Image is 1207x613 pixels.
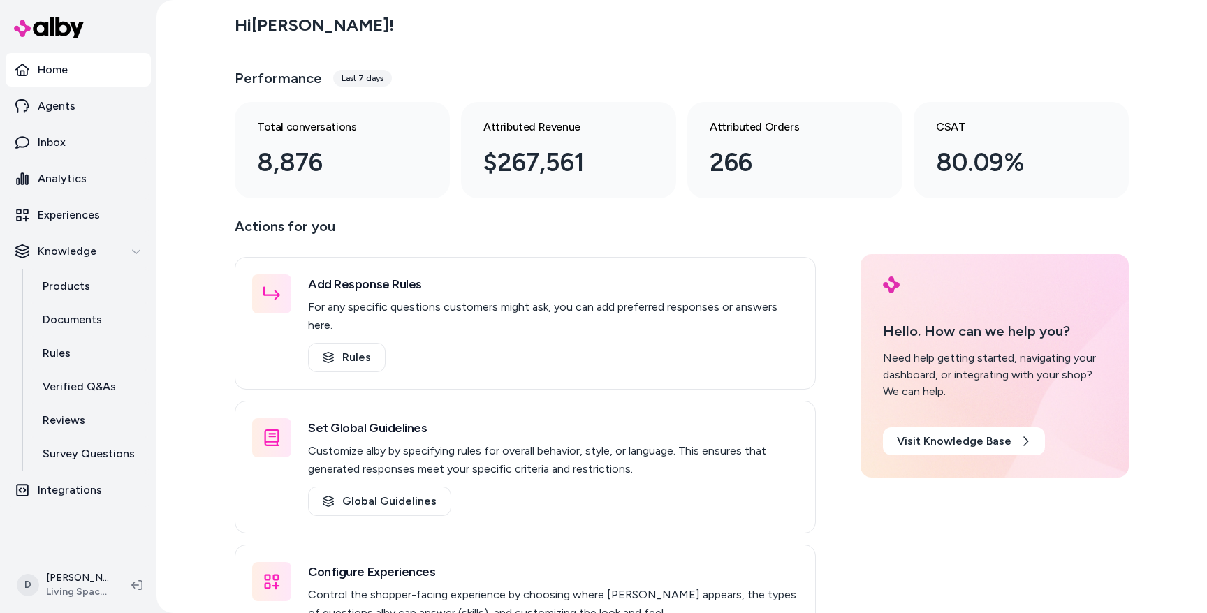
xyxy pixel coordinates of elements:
a: Reviews [29,404,151,437]
a: Analytics [6,162,151,195]
button: D[PERSON_NAME]Living Spaces [8,563,120,607]
div: Last 7 days [333,70,392,87]
h3: CSAT [936,119,1084,135]
p: [PERSON_NAME] [46,571,109,585]
p: Verified Q&As [43,378,116,395]
a: Total conversations 8,876 [235,102,450,198]
span: Living Spaces [46,585,109,599]
p: Reviews [43,412,85,429]
p: Analytics [38,170,87,187]
p: Experiences [38,207,100,223]
p: Customize alby by specifying rules for overall behavior, style, or language. This ensures that ge... [308,442,798,478]
p: For any specific questions customers might ask, you can add preferred responses or answers here. [308,298,798,334]
a: Rules [29,337,151,370]
a: Home [6,53,151,87]
p: Integrations [38,482,102,498]
p: Rules [43,345,71,362]
p: Agents [38,98,75,115]
div: Need help getting started, navigating your dashboard, or integrating with your shop? We can help. [883,350,1106,400]
a: Products [29,269,151,303]
p: Home [38,61,68,78]
a: Integrations [6,473,151,507]
p: Actions for you [235,215,816,249]
h3: Set Global Guidelines [308,418,798,438]
button: Knowledge [6,235,151,268]
h3: Configure Experiences [308,562,798,582]
img: alby Logo [14,17,84,38]
a: Agents [6,89,151,123]
div: 8,876 [257,144,405,182]
div: 80.09% [936,144,1084,182]
h3: Total conversations [257,119,405,135]
a: Attributed Revenue $267,561 [461,102,676,198]
p: Documents [43,311,102,328]
div: $267,561 [483,144,631,182]
h3: Performance [235,68,322,88]
p: Survey Questions [43,445,135,462]
a: Documents [29,303,151,337]
p: Inbox [38,134,66,151]
p: Hello. How can we help you? [883,320,1106,341]
h3: Add Response Rules [308,274,798,294]
p: Knowledge [38,243,96,260]
a: Attributed Orders 266 [687,102,902,198]
div: 266 [710,144,858,182]
a: Experiences [6,198,151,232]
a: Rules [308,343,386,372]
a: Global Guidelines [308,487,451,516]
a: CSAT 80.09% [914,102,1129,198]
h3: Attributed Orders [710,119,858,135]
h3: Attributed Revenue [483,119,631,135]
a: Verified Q&As [29,370,151,404]
a: Survey Questions [29,437,151,471]
a: Inbox [6,126,151,159]
h2: Hi [PERSON_NAME] ! [235,15,394,36]
span: D [17,574,39,596]
a: Visit Knowledge Base [883,427,1045,455]
img: alby Logo [883,276,900,293]
p: Products [43,278,90,295]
